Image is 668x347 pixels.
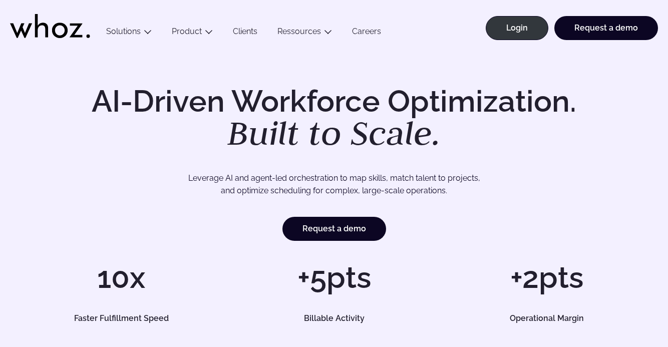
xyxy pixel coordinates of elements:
button: Solutions [96,27,162,40]
button: Product [162,27,223,40]
h1: +5pts [233,262,436,292]
p: Leverage AI and agent-led orchestration to map skills, match talent to projects, and optimize sch... [52,172,617,197]
h5: Billable Activity [243,314,425,322]
a: Request a demo [282,217,386,241]
button: Ressources [267,27,342,40]
a: Careers [342,27,391,40]
h1: 10x [20,262,223,292]
h1: +2pts [445,262,648,292]
a: Product [172,27,202,36]
h5: Faster Fulfillment Speed [30,314,212,322]
a: Ressources [277,27,321,36]
h5: Operational Margin [456,314,638,322]
h1: AI-Driven Workforce Optimization. [78,86,590,150]
a: Login [486,16,548,40]
a: Clients [223,27,267,40]
a: Request a demo [554,16,658,40]
em: Built to Scale. [227,111,441,155]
